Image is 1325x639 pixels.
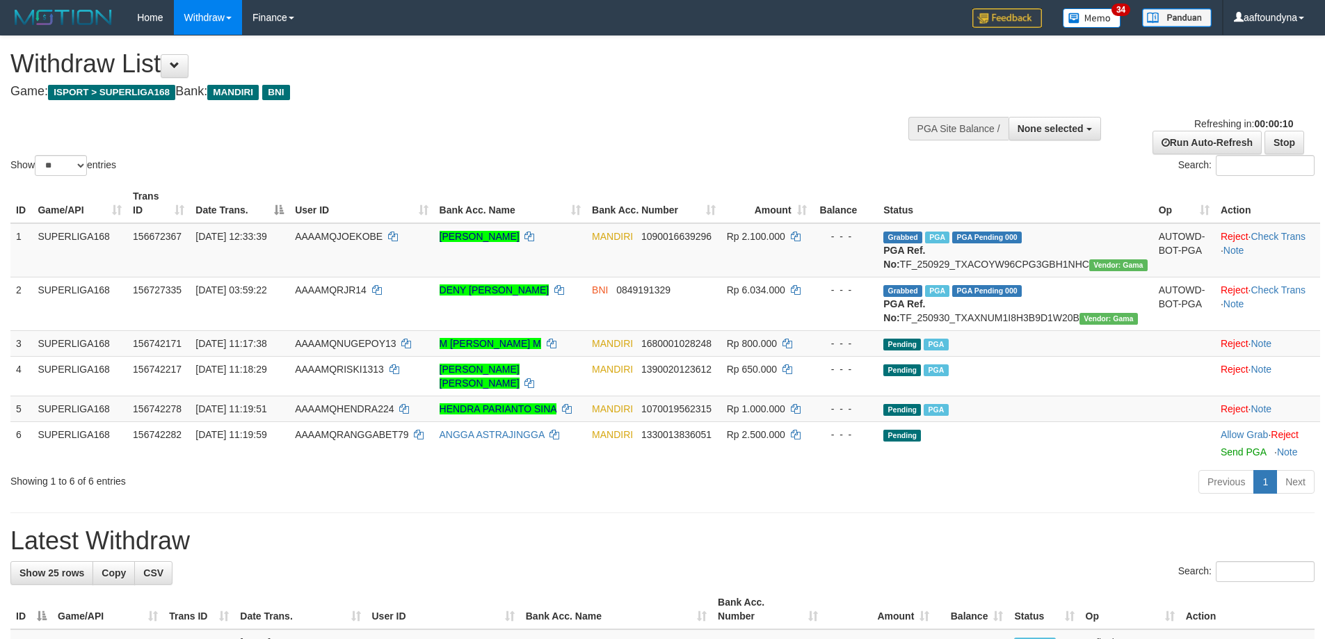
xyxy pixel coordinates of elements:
[935,590,1009,629] th: Balance: activate to sort column ascending
[586,184,721,223] th: Bank Acc. Number: activate to sort column ascending
[1153,184,1215,223] th: Op: activate to sort column ascending
[367,590,520,629] th: User ID: activate to sort column ascending
[1079,313,1138,325] span: Vendor URL: https://trx31.1velocity.biz
[878,277,1153,330] td: TF_250930_TXAXNUM1I8H3B9D1W20B
[195,403,266,414] span: [DATE] 11:19:51
[134,561,172,585] a: CSV
[818,362,873,376] div: - - -
[207,85,259,100] span: MANDIRI
[440,403,556,414] a: HENDRA PARIANTO SINA
[1223,298,1244,309] a: Note
[1215,396,1320,421] td: ·
[592,231,633,242] span: MANDIRI
[1215,356,1320,396] td: ·
[143,567,163,579] span: CSV
[641,403,712,414] span: Copy 1070019562315 to clipboard
[52,590,163,629] th: Game/API: activate to sort column ascending
[1009,117,1101,140] button: None selected
[19,567,84,579] span: Show 25 rows
[592,429,633,440] span: MANDIRI
[32,277,127,330] td: SUPERLIGA168
[1178,155,1315,176] label: Search:
[818,428,873,442] div: - - -
[520,590,712,629] th: Bank Acc. Name: activate to sort column ascending
[48,85,175,100] span: ISPORT > SUPERLIGA168
[190,184,289,223] th: Date Trans.: activate to sort column descending
[195,231,266,242] span: [DATE] 12:33:39
[727,364,777,375] span: Rp 650.000
[295,338,396,349] span: AAAAMQNUGEPOY13
[925,285,949,297] span: Marked by aafnonsreyleab
[1080,590,1180,629] th: Op: activate to sort column ascending
[972,8,1042,28] img: Feedback.jpg
[440,338,541,349] a: M [PERSON_NAME] M
[924,364,948,376] span: Marked by aafsengchandara
[289,184,433,223] th: User ID: activate to sort column ascending
[1153,131,1262,154] a: Run Auto-Refresh
[641,231,712,242] span: Copy 1090016639296 to clipboard
[883,232,922,243] span: Grabbed
[1221,364,1248,375] a: Reject
[102,567,126,579] span: Copy
[1142,8,1212,27] img: panduan.png
[10,155,116,176] label: Show entries
[440,364,520,389] a: [PERSON_NAME] [PERSON_NAME]
[818,283,873,297] div: - - -
[163,590,234,629] th: Trans ID: activate to sort column ascending
[1276,470,1315,494] a: Next
[883,298,925,323] b: PGA Ref. No:
[1251,364,1272,375] a: Note
[32,396,127,421] td: SUPERLIGA168
[712,590,824,629] th: Bank Acc. Number: activate to sort column ascending
[883,430,921,442] span: Pending
[295,231,383,242] span: AAAAMQJOEKOBE
[727,403,785,414] span: Rp 1.000.000
[195,429,266,440] span: [DATE] 11:19:59
[1221,429,1268,440] a: Allow Grab
[818,337,873,350] div: - - -
[10,356,32,396] td: 4
[195,338,266,349] span: [DATE] 11:17:38
[878,184,1153,223] th: Status
[592,284,608,296] span: BNI
[1153,223,1215,277] td: AUTOWD-BOT-PGA
[1111,3,1130,16] span: 34
[1216,155,1315,176] input: Search:
[1221,429,1271,440] span: ·
[616,284,670,296] span: Copy 0849191329 to clipboard
[1251,231,1306,242] a: Check Trans
[1194,118,1293,129] span: Refreshing in:
[10,50,869,78] h1: Withdraw List
[295,403,394,414] span: AAAAMQHENDRA224
[10,396,32,421] td: 5
[727,231,785,242] span: Rp 2.100.000
[824,590,935,629] th: Amount: activate to sort column ascending
[32,421,127,464] td: SUPERLIGA168
[818,402,873,416] div: - - -
[925,232,949,243] span: Marked by aafsengchandara
[295,429,408,440] span: AAAAMQRANGGABET79
[592,403,633,414] span: MANDIRI
[234,590,366,629] th: Date Trans.: activate to sort column ascending
[133,231,182,242] span: 156672367
[924,404,948,416] span: Marked by aafsengchandara
[195,364,266,375] span: [DATE] 11:18:29
[952,232,1022,243] span: PGA Pending
[10,330,32,356] td: 3
[1089,259,1148,271] span: Vendor URL: https://trx31.1velocity.biz
[133,429,182,440] span: 156742282
[295,364,384,375] span: AAAAMQRISKI1313
[641,429,712,440] span: Copy 1330013836051 to clipboard
[1215,184,1320,223] th: Action
[641,338,712,349] span: Copy 1680001028248 to clipboard
[127,184,190,223] th: Trans ID: activate to sort column ascending
[883,245,925,270] b: PGA Ref. No:
[721,184,812,223] th: Amount: activate to sort column ascending
[10,184,32,223] th: ID
[32,356,127,396] td: SUPERLIGA168
[10,223,32,277] td: 1
[592,364,633,375] span: MANDIRI
[1198,470,1254,494] a: Previous
[10,469,542,488] div: Showing 1 to 6 of 6 entries
[727,429,785,440] span: Rp 2.500.000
